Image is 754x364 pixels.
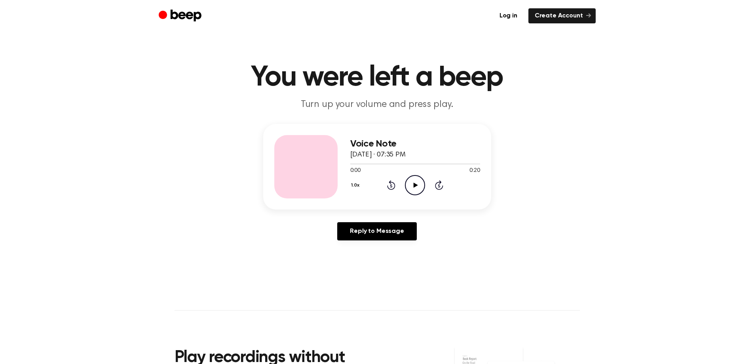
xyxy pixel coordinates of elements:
span: [DATE] · 07:35 PM [350,151,406,158]
a: Beep [159,8,203,24]
a: Log in [493,8,524,23]
p: Turn up your volume and press play. [225,98,529,111]
h3: Voice Note [350,139,480,149]
span: 0:00 [350,167,361,175]
a: Create Account [528,8,596,23]
h1: You were left a beep [175,63,580,92]
button: 1.0x [350,179,363,192]
a: Reply to Message [337,222,416,240]
span: 0:20 [469,167,480,175]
